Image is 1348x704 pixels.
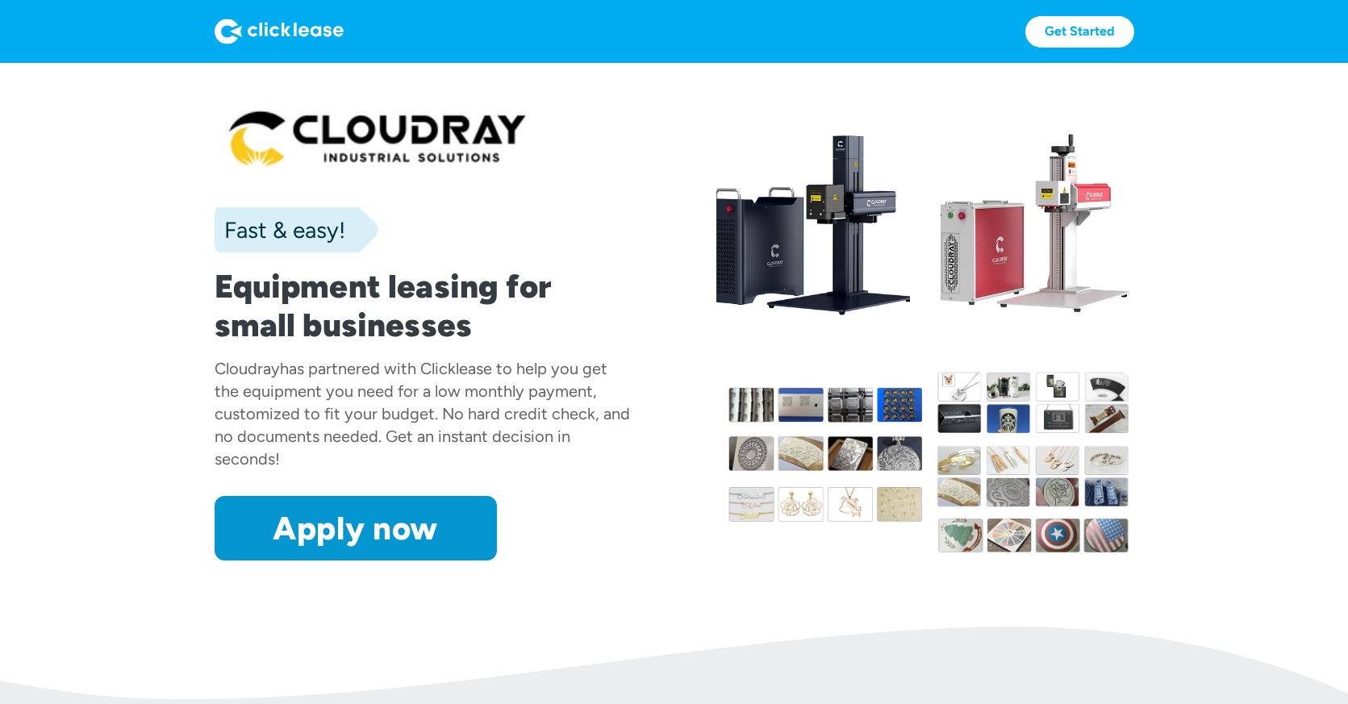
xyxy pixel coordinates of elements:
div: Fast & easy! [215,214,345,246]
div: has partnered with Clicklease to help you get the equipment you need for a low monthly payment, c... [215,359,630,469]
img: Logo [215,19,344,44]
a: Get Started [1025,16,1134,48]
h1: Equipment leasing for small businesses [215,267,632,344]
a: Apply now [215,496,497,560]
div: Cloudray [215,359,280,378]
